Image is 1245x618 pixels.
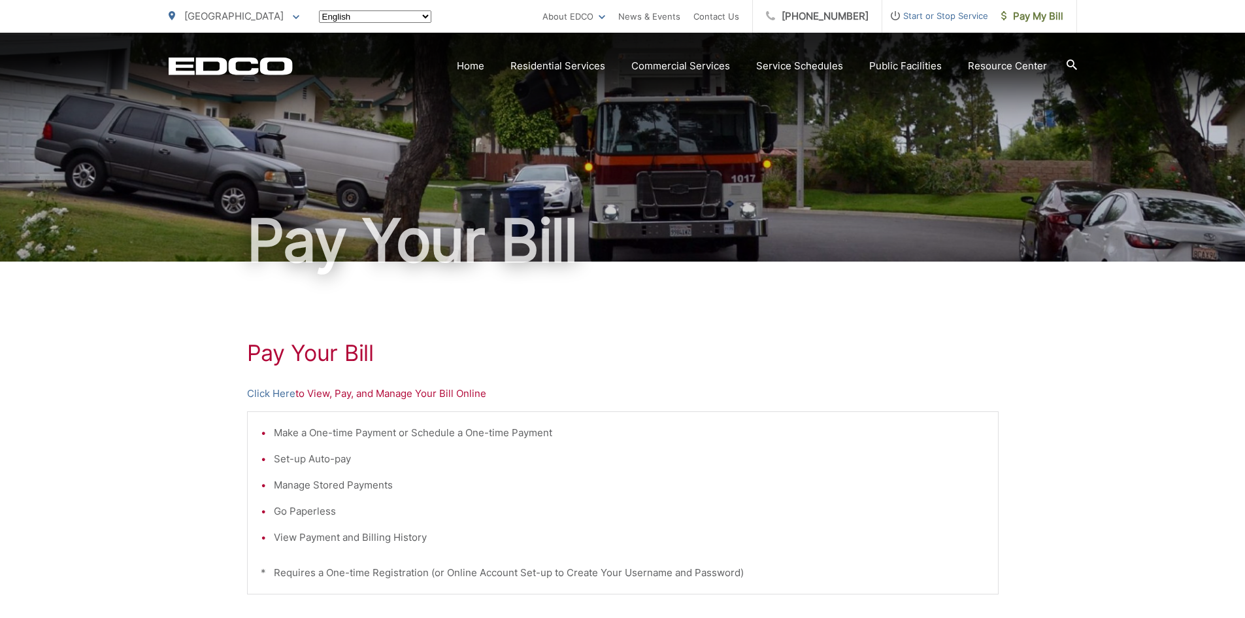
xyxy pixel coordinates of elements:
[274,477,985,493] li: Manage Stored Payments
[1001,9,1063,24] span: Pay My Bill
[693,9,739,24] a: Contact Us
[319,10,431,23] select: Select a language
[184,10,284,22] span: [GEOGRAPHIC_DATA]
[169,208,1077,273] h1: Pay Your Bill
[457,58,484,74] a: Home
[274,504,985,519] li: Go Paperless
[274,451,985,467] li: Set-up Auto-pay
[247,340,999,366] h1: Pay Your Bill
[274,425,985,441] li: Make a One-time Payment or Schedule a One-time Payment
[169,57,293,75] a: EDCD logo. Return to the homepage.
[756,58,843,74] a: Service Schedules
[542,9,605,24] a: About EDCO
[247,386,999,402] p: to View, Pay, and Manage Your Bill Online
[968,58,1047,74] a: Resource Center
[261,565,985,581] p: * Requires a One-time Registration (or Online Account Set-up to Create Your Username and Password)
[869,58,942,74] a: Public Facilities
[631,58,730,74] a: Commercial Services
[247,386,295,402] a: Click Here
[618,9,680,24] a: News & Events
[274,530,985,545] li: View Payment and Billing History
[510,58,605,74] a: Residential Services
